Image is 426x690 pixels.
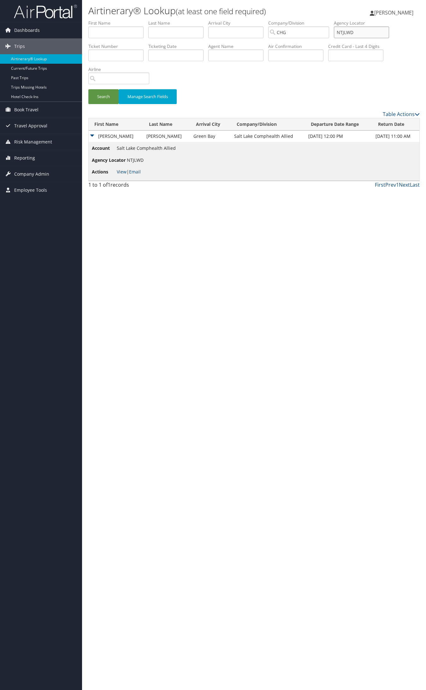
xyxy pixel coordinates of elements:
[14,102,38,118] span: Book Travel
[410,181,420,188] a: Last
[14,134,52,150] span: Risk Management
[92,168,115,175] span: Actions
[88,66,154,73] label: Airline
[383,111,420,118] a: Table Actions
[375,181,385,188] a: First
[14,166,49,182] span: Company Admin
[399,181,410,188] a: Next
[14,22,40,38] span: Dashboards
[89,118,143,131] th: First Name: activate to sort column descending
[148,43,208,50] label: Ticketing Date
[88,89,119,104] button: Search
[117,145,176,151] span: Salt Lake Comphealth Allied
[14,182,47,198] span: Employee Tools
[14,118,47,134] span: Travel Approval
[208,20,268,26] label: Arrival City
[374,9,413,16] span: [PERSON_NAME]
[129,169,141,175] a: Email
[231,131,305,142] td: Salt Lake Comphealth Allied
[190,131,231,142] td: Green Bay
[268,20,334,26] label: Company/Division
[89,131,143,142] td: [PERSON_NAME]
[372,118,419,131] th: Return Date: activate to sort column ascending
[92,145,115,152] span: Account
[268,43,328,50] label: Air Confirmation
[370,3,420,22] a: [PERSON_NAME]
[305,118,372,131] th: Departure Date Range: activate to sort column ascending
[208,43,268,50] label: Agent Name
[108,181,110,188] span: 1
[143,131,191,142] td: [PERSON_NAME]
[231,118,305,131] th: Company/Division
[396,181,399,188] a: 1
[328,43,388,50] label: Credit Card - Last 4 Digits
[88,20,148,26] label: First Name
[372,131,419,142] td: [DATE] 11:00 AM
[176,6,266,16] small: (at least one field required)
[305,131,372,142] td: [DATE] 12:00 PM
[14,4,77,19] img: airportal-logo.png
[143,118,191,131] th: Last Name: activate to sort column ascending
[92,157,126,164] span: Agency Locator
[385,181,396,188] a: Prev
[88,43,148,50] label: Ticket Number
[117,169,127,175] a: View
[119,89,177,104] button: Manage Search Fields
[14,38,25,54] span: Trips
[148,20,208,26] label: Last Name
[334,20,394,26] label: Agency Locator
[88,181,164,192] div: 1 to 1 of records
[117,169,141,175] span: |
[88,4,309,17] h1: Airtinerary® Lookup
[14,150,35,166] span: Reporting
[127,157,144,163] span: NTJLWD
[190,118,231,131] th: Arrival City: activate to sort column ascending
